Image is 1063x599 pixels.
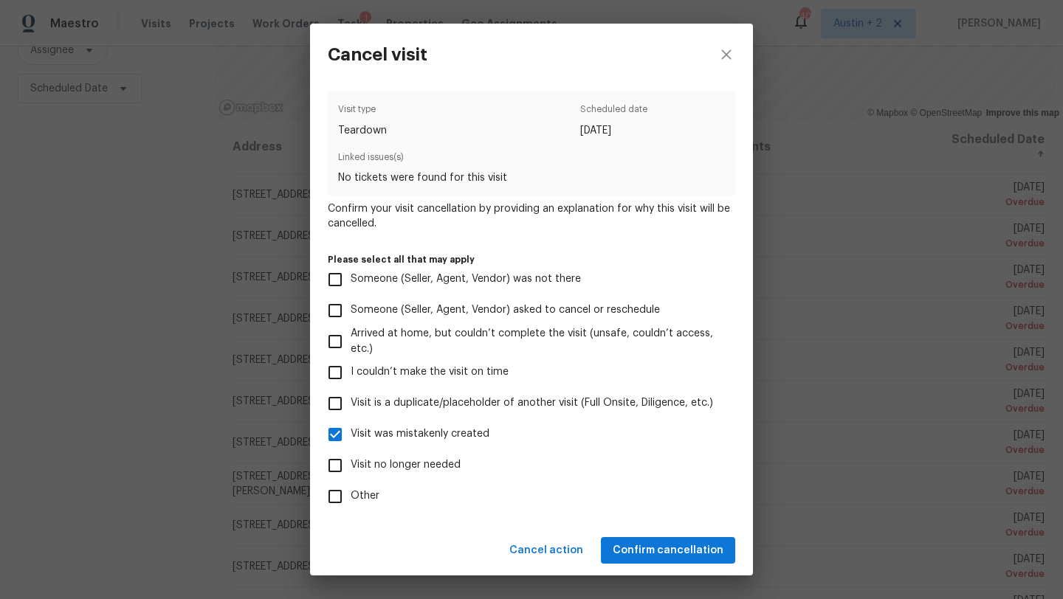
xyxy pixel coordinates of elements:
[351,426,489,442] span: Visit was mistakenly created
[351,395,713,411] span: Visit is a duplicate/placeholder of another visit (Full Onsite, Diligence, etc.)
[700,24,753,86] button: close
[351,302,660,318] span: Someone (Seller, Agent, Vendor) asked to cancel or reschedule
[328,255,735,264] label: Please select all that may apply
[601,537,735,564] button: Confirm cancellation
[351,488,379,504] span: Other
[338,102,387,122] span: Visit type
[613,541,723,560] span: Confirm cancellation
[580,123,647,138] span: [DATE]
[338,170,724,185] span: No tickets were found for this visit
[351,364,509,380] span: I couldn’t make the visit on time
[328,44,427,65] h3: Cancel visit
[338,150,724,170] span: Linked issues(s)
[351,457,461,473] span: Visit no longer needed
[503,537,589,564] button: Cancel action
[351,326,723,357] span: Arrived at home, but couldn’t complete the visit (unsafe, couldn’t access, etc.)
[509,541,583,560] span: Cancel action
[580,102,647,122] span: Scheduled date
[351,271,581,287] span: Someone (Seller, Agent, Vendor) was not there
[328,201,735,231] span: Confirm your visit cancellation by providing an explanation for why this visit will be cancelled.
[338,123,387,138] span: Teardown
